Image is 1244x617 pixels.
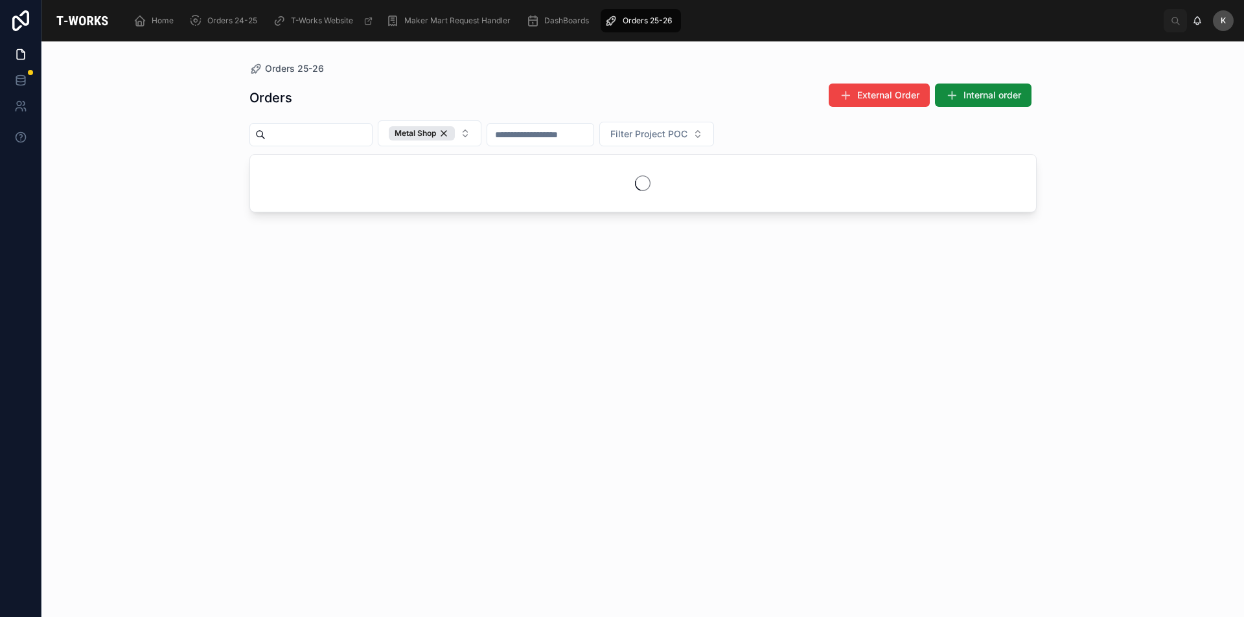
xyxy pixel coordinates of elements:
span: K [1221,16,1226,26]
a: Orders 24-25 [185,9,266,32]
button: Unselect METAL_SHOP [389,126,455,140]
a: Home [130,9,183,32]
span: Orders 25-26 [265,62,324,75]
a: Orders 25-26 [249,62,324,75]
div: scrollable content [123,6,1164,35]
a: T-Works Website [269,9,380,32]
img: App logo [52,10,113,31]
a: Maker Mart Request Handler [382,9,520,32]
button: Select Button [599,122,714,146]
button: Internal order [935,84,1031,107]
span: External Order [857,89,919,102]
span: Home [152,16,174,26]
span: Filter Project POC [610,128,687,140]
span: Orders 24-25 [207,16,257,26]
span: T-Works Website [291,16,353,26]
a: DashBoards [522,9,598,32]
button: Select Button [378,120,481,146]
span: DashBoards [544,16,589,26]
a: Orders 25-26 [601,9,681,32]
span: Maker Mart Request Handler [404,16,511,26]
span: Internal order [963,89,1021,102]
span: Orders 25-26 [623,16,672,26]
div: Metal Shop [389,126,455,140]
button: External Order [829,84,930,107]
h1: Orders [249,89,292,107]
